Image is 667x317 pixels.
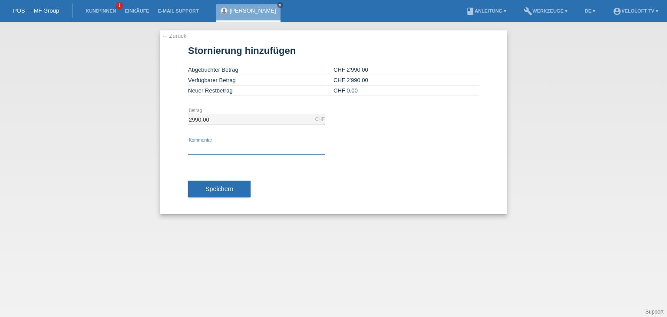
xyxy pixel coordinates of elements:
[13,7,59,14] a: POS — MF Group
[154,8,203,13] a: E-Mail Support
[188,45,479,56] h1: Stornierung hinzufügen
[81,8,120,13] a: Kund*innen
[608,8,663,13] a: account_circleVeloLoft TV ▾
[278,3,282,7] i: close
[120,8,153,13] a: Einkäufe
[188,181,251,197] button: Speichern
[645,309,664,315] a: Support
[162,33,186,39] a: ← Zurück
[205,185,233,192] span: Speichern
[524,7,532,16] i: build
[230,7,276,14] a: [PERSON_NAME]
[519,8,572,13] a: buildWerkzeuge ▾
[466,7,475,16] i: book
[188,65,333,75] td: Abgebuchter Betrag
[581,8,600,13] a: DE ▾
[116,2,123,10] span: 1
[462,8,511,13] a: bookAnleitung ▾
[333,77,368,83] span: CHF 2'990.00
[277,2,283,8] a: close
[188,75,333,86] td: Verfügbarer Betrag
[333,66,368,73] span: CHF 2'990.00
[315,116,325,122] div: CHF
[188,86,333,96] td: Neuer Restbetrag
[333,87,358,94] span: CHF 0.00
[613,7,621,16] i: account_circle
